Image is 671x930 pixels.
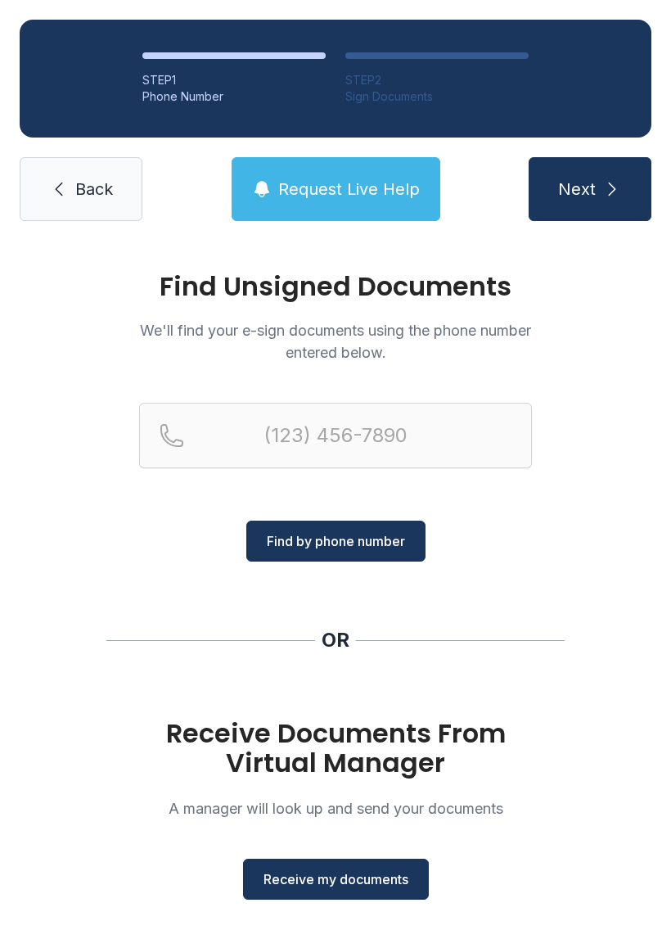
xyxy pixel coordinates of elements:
[139,403,532,468] input: Reservation phone number
[267,531,405,551] span: Find by phone number
[139,319,532,363] p: We'll find your e-sign documents using the phone number entered below.
[139,719,532,778] h1: Receive Documents From Virtual Manager
[322,627,349,653] div: OR
[142,72,326,88] div: STEP 1
[263,869,408,889] span: Receive my documents
[75,178,113,201] span: Back
[278,178,420,201] span: Request Live Help
[345,88,529,105] div: Sign Documents
[139,797,532,819] p: A manager will look up and send your documents
[142,88,326,105] div: Phone Number
[558,178,596,201] span: Next
[139,273,532,300] h1: Find Unsigned Documents
[345,72,529,88] div: STEP 2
